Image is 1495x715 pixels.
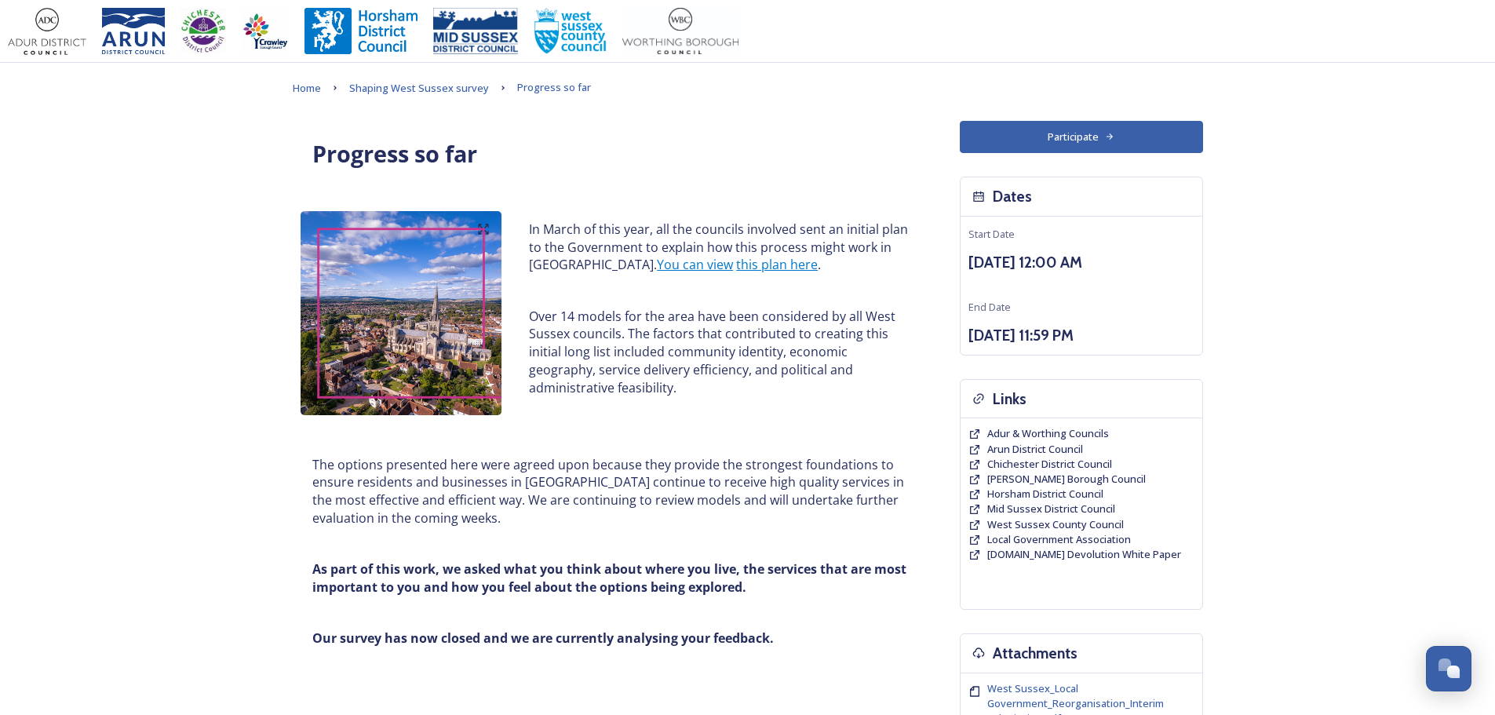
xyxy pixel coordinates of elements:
[517,80,591,94] span: Progress so far
[987,517,1124,532] a: West Sussex County Council
[293,78,321,97] a: Home
[968,324,1194,347] h3: [DATE] 11:59 PM
[987,547,1181,562] a: [DOMAIN_NAME] Devolution White Paper
[534,8,607,55] img: WSCCPos-Spot-25mm.jpg
[987,532,1131,546] span: Local Government Association
[102,8,165,55] img: Arun%20District%20Council%20logo%20blue%20CMYK.jpg
[987,457,1112,472] a: Chichester District Council
[8,8,86,55] img: Adur%20logo%20%281%29.jpeg
[242,8,289,55] img: Crawley%20BC%20logo.jpg
[987,426,1109,441] a: Adur & Worthing Councils
[993,388,1026,410] h3: Links
[960,121,1203,153] button: Participate
[312,629,774,647] strong: Our survey has now closed and we are currently analysing your feedback.
[312,560,910,596] strong: As part of this work, we asked what you think about where you live, the services that are most im...
[1426,646,1471,691] button: Open Chat
[433,8,518,55] img: 150ppimsdc%20logo%20blue.png
[987,487,1103,502] a: Horsham District Council
[657,256,733,273] a: You can view
[349,78,489,97] a: Shaping West Sussex survey
[968,300,1011,314] span: End Date
[312,456,909,527] p: The options presented here were agreed upon because they provide the strongest foundations to ens...
[736,256,818,273] a: this plan here
[529,308,908,397] p: Over 14 models for the area have been considered by all West Sussex councils. The factors that co...
[349,81,489,95] span: Shaping West Sussex survey
[987,547,1181,561] span: [DOMAIN_NAME] Devolution White Paper
[304,8,418,55] img: Horsham%20DC%20Logo.jpg
[987,517,1124,531] span: West Sussex County Council
[987,472,1146,487] a: [PERSON_NAME] Borough Council
[968,227,1015,241] span: Start Date
[180,8,226,55] img: CDC%20Logo%20-%20you%20may%20have%20a%20better%20version.jpg
[987,442,1083,457] a: Arun District Council
[622,8,738,55] img: Worthing_Adur%20%281%29.jpg
[987,426,1109,440] span: Adur & Worthing Councils
[987,442,1083,456] span: Arun District Council
[312,138,477,169] strong: Progress so far
[987,502,1115,516] a: Mid Sussex District Council
[529,221,908,274] p: In March of this year, all the councils involved sent an initial plan to the Government to explai...
[987,532,1131,547] a: Local Government Association
[968,251,1194,274] h3: [DATE] 12:00 AM
[987,472,1146,486] span: [PERSON_NAME] Borough Council
[993,185,1032,208] h3: Dates
[987,457,1112,471] span: Chichester District Council
[993,642,1077,665] h3: Attachments
[293,81,321,95] span: Home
